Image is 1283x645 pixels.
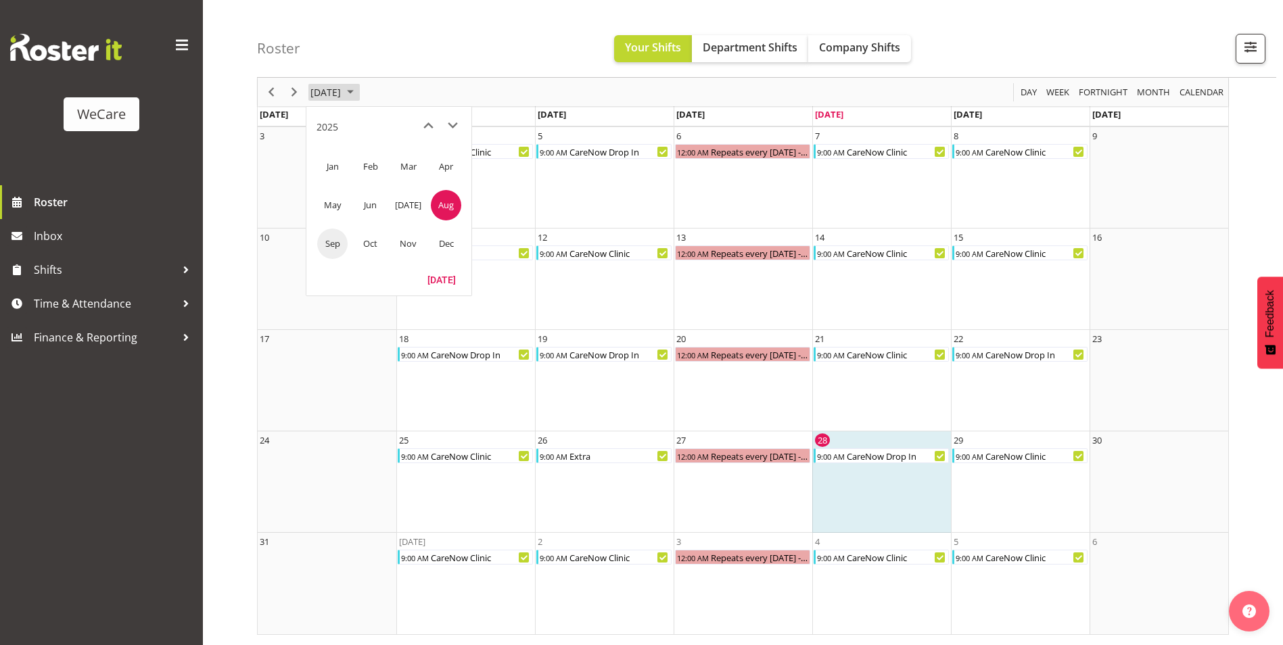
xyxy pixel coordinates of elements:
div: 16 [1092,231,1102,244]
div: 15 [954,231,963,244]
td: Thursday, August 21, 2025 [812,330,951,431]
div: 28 [815,433,830,447]
div: 27 [676,433,686,447]
td: Monday, September 1, 2025 [396,533,535,634]
span: Day [1019,84,1038,101]
div: CareNow Clinic Begin From Monday, August 25, 2025 at 9:00:00 AM GMT+12:00 Ends At Monday, August ... [398,448,533,463]
div: CareNow Clinic Begin From Thursday, August 7, 2025 at 9:00:00 AM GMT+12:00 Ends At Thursday, Augu... [814,144,949,159]
button: Company Shifts [808,35,911,62]
div: 9:00 AM [400,550,429,564]
td: Tuesday, August 5, 2025 [535,127,674,229]
div: CareNow Drop In [568,145,671,158]
div: WeCare [77,104,126,124]
div: 3 [676,535,681,548]
div: CareNow Drop In Begin From Monday, August 18, 2025 at 9:00:00 AM GMT+12:00 Ends At Monday, August... [398,347,533,362]
td: Friday, August 8, 2025 [951,127,1090,229]
button: Fortnight [1077,84,1130,101]
td: Friday, September 5, 2025 [951,533,1090,634]
div: 9 [1092,129,1097,143]
div: 13 [676,231,686,244]
span: Nov [393,229,423,259]
div: CareNow Clinic [568,550,671,564]
td: Wednesday, August 27, 2025 [674,431,812,533]
div: Extra [429,246,532,260]
span: Fortnight [1077,84,1129,101]
div: 9:00 AM [954,550,984,564]
span: [DATE] [676,108,705,120]
div: CareNow Clinic Begin From Thursday, August 21, 2025 at 9:00:00 AM GMT+12:00 Ends At Thursday, Aug... [814,347,949,362]
td: Wednesday, August 13, 2025 [674,229,812,330]
td: Tuesday, August 12, 2025 [535,229,674,330]
div: 9:00 AM [954,145,984,158]
div: CareNow Clinic [845,246,948,260]
div: 12:00 AM [676,145,709,158]
div: 5 [538,129,542,143]
div: CareNow Clinic [845,145,948,158]
span: Aug [431,190,461,220]
div: CareNow Drop In [429,348,532,361]
span: Jan [317,151,348,182]
td: Thursday, August 28, 2025 [812,431,951,533]
div: 31 [260,535,269,548]
td: Wednesday, August 6, 2025 [674,127,812,229]
td: Tuesday, August 26, 2025 [535,431,674,533]
div: Repeats every wednesday - Charlotte Courtney Begin From Wednesday, September 3, 2025 at 12:00:00 ... [675,550,810,565]
button: Your Shifts [614,35,692,62]
span: [DATE] [1092,108,1121,120]
div: 6 [1092,535,1097,548]
div: CareNow Drop In Begin From Tuesday, August 19, 2025 at 9:00:00 AM GMT+12:00 Ends At Tuesday, Augu... [536,347,672,362]
div: title [317,114,338,141]
div: Repeats every wednesday - Charlotte Courtney Begin From Wednesday, August 20, 2025 at 12:00:00 AM... [675,347,810,362]
div: CareNow Clinic Begin From Thursday, September 4, 2025 at 9:00:00 AM GMT+12:00 Ends At Thursday, S... [814,550,949,565]
div: Extra Begin From Tuesday, August 26, 2025 at 9:00:00 AM GMT+12:00 Ends At Tuesday, August 26, 202... [536,448,672,463]
td: Sunday, August 24, 2025 [258,431,396,533]
td: Friday, August 22, 2025 [951,330,1090,431]
div: Previous [260,78,283,106]
div: [DATE] [399,535,425,548]
td: Sunday, August 31, 2025 [258,533,396,634]
span: [DATE] [954,108,982,120]
div: CareNow Clinic [984,246,1087,260]
div: 20 [676,332,686,345]
div: Repeats every wednesday - Charlotte Courtney Begin From Wednesday, August 13, 2025 at 12:00:00 AM... [675,245,810,260]
button: Filter Shifts [1236,34,1265,64]
td: Saturday, September 6, 2025 [1090,533,1228,634]
div: CareNow Clinic [429,550,532,564]
span: Shifts [34,260,176,280]
td: Sunday, August 3, 2025 [258,127,396,229]
img: help-xxl-2.png [1242,604,1256,618]
span: Week [1045,84,1071,101]
td: Monday, August 18, 2025 [396,330,535,431]
div: 24 [260,433,269,447]
div: Repeats every wednesday - Charlotte Courtney Begin From Wednesday, August 27, 2025 at 12:00:00 AM... [675,448,810,463]
span: Sep [317,229,348,259]
div: 9:00 AM [954,348,984,361]
div: 6 [676,129,681,143]
div: 5 [954,535,958,548]
div: Repeats every [DATE] - [PERSON_NAME] [709,348,810,361]
button: Timeline Day [1019,84,1040,101]
button: Next [285,84,304,101]
td: Tuesday, August 19, 2025 [535,330,674,431]
div: 9:00 AM [400,449,429,462]
h4: Roster [257,41,300,56]
div: CareNow Clinic [429,449,532,462]
div: Repeats every [DATE] - [PERSON_NAME] [709,246,810,260]
button: previous month [416,114,440,138]
span: Apr [431,151,461,182]
div: CareNow Clinic Begin From Monday, September 1, 2025 at 9:00:00 AM GMT+12:00 Ends At Monday, Septe... [398,550,533,565]
button: Timeline Month [1135,84,1173,101]
div: Repeats every [DATE] - [PERSON_NAME] [709,449,810,462]
div: 17 [260,332,269,345]
button: Today [419,270,465,289]
div: 9:00 AM [816,145,845,158]
div: Repeats every [DATE] - [PERSON_NAME] [709,550,810,564]
td: Sunday, August 17, 2025 [258,330,396,431]
div: 8 [954,129,958,143]
div: CareNow Clinic [845,348,948,361]
div: 9:00 AM [816,550,845,564]
span: Roster [34,192,196,212]
div: 4 [815,535,820,548]
span: Your Shifts [625,40,681,55]
div: Repeats every [DATE] - [PERSON_NAME] [709,145,810,158]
